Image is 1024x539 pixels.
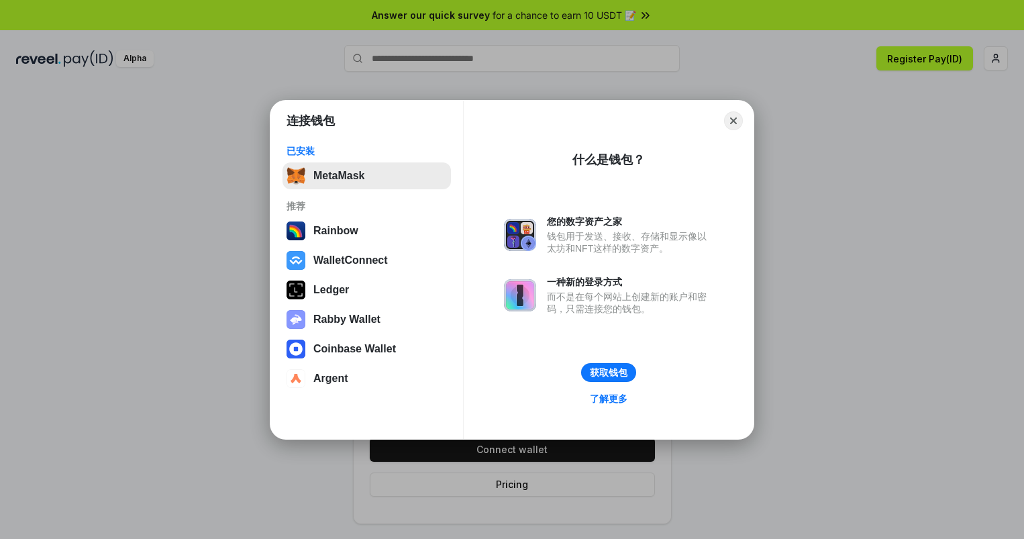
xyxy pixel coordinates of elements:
button: Close [724,111,743,130]
img: svg+xml,%3Csvg%20fill%3D%22none%22%20height%3D%2233%22%20viewBox%3D%220%200%2035%2033%22%20width%... [287,166,305,185]
button: Rabby Wallet [283,306,451,333]
button: Rainbow [283,217,451,244]
img: svg+xml,%3Csvg%20xmlns%3D%22http%3A%2F%2Fwww.w3.org%2F2000%2Fsvg%22%20fill%3D%22none%22%20viewBox... [287,310,305,329]
div: 了解更多 [590,393,627,405]
div: 而不是在每个网站上创建新的账户和密码，只需连接您的钱包。 [547,291,713,315]
div: 什么是钱包？ [572,152,645,168]
div: Rabby Wallet [313,313,380,326]
h1: 连接钱包 [287,113,335,129]
img: svg+xml,%3Csvg%20xmlns%3D%22http%3A%2F%2Fwww.w3.org%2F2000%2Fsvg%22%20fill%3D%22none%22%20viewBox... [504,219,536,251]
div: WalletConnect [313,254,388,266]
img: svg+xml,%3Csvg%20width%3D%22120%22%20height%3D%22120%22%20viewBox%3D%220%200%20120%20120%22%20fil... [287,222,305,240]
div: Coinbase Wallet [313,343,396,355]
button: Argent [283,365,451,392]
div: MetaMask [313,170,364,182]
button: WalletConnect [283,247,451,274]
div: 推荐 [287,200,447,212]
button: Coinbase Wallet [283,336,451,362]
div: Rainbow [313,225,358,237]
button: 获取钱包 [581,363,636,382]
img: svg+xml,%3Csvg%20width%3D%2228%22%20height%3D%2228%22%20viewBox%3D%220%200%2028%2028%22%20fill%3D... [287,340,305,358]
button: Ledger [283,277,451,303]
img: svg+xml,%3Csvg%20width%3D%2228%22%20height%3D%2228%22%20viewBox%3D%220%200%2028%2028%22%20fill%3D... [287,251,305,270]
div: Ledger [313,284,349,296]
div: 已安装 [287,145,447,157]
div: 钱包用于发送、接收、存储和显示像以太坊和NFT这样的数字资产。 [547,230,713,254]
div: 您的数字资产之家 [547,215,713,228]
img: svg+xml,%3Csvg%20width%3D%2228%22%20height%3D%2228%22%20viewBox%3D%220%200%2028%2028%22%20fill%3D... [287,369,305,388]
a: 了解更多 [582,390,635,407]
div: 一种新的登录方式 [547,276,713,288]
img: svg+xml,%3Csvg%20xmlns%3D%22http%3A%2F%2Fwww.w3.org%2F2000%2Fsvg%22%20width%3D%2228%22%20height%3... [287,281,305,299]
div: 获取钱包 [590,366,627,379]
img: svg+xml,%3Csvg%20xmlns%3D%22http%3A%2F%2Fwww.w3.org%2F2000%2Fsvg%22%20fill%3D%22none%22%20viewBox... [504,279,536,311]
button: MetaMask [283,162,451,189]
div: Argent [313,373,348,385]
